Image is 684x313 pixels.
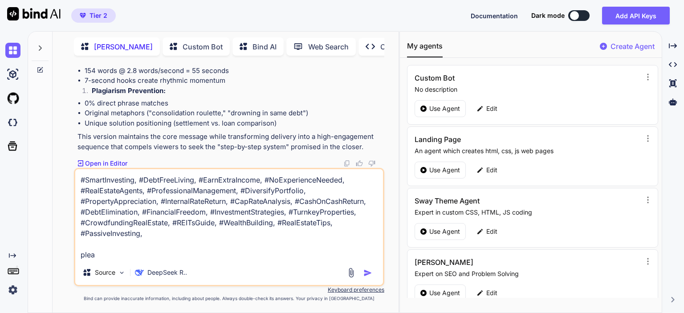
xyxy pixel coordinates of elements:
p: Expert on SEO and Problem Solving [415,269,640,278]
p: [PERSON_NAME] [94,41,153,52]
img: chat [5,43,20,58]
li: Original metaphors ("consolidation roulette," "drowning in same debt") [85,108,383,118]
span: Tier 2 [90,11,107,20]
button: Add API Keys [602,7,670,24]
li: 7-second hooks create rhythmic momentum [85,76,383,86]
p: DeepSeek R.. [147,268,187,277]
p: Edit [486,227,497,236]
h3: Landing Page [415,134,573,145]
span: Documentation [471,12,518,20]
h3: Sway Theme Agent [415,195,573,206]
p: Edit [486,289,497,297]
img: attachment [346,268,356,278]
img: dislike [368,160,375,167]
p: Edit [486,166,497,175]
p: No description [415,85,640,94]
p: Use Agent [429,166,460,175]
p: Edit [486,104,497,113]
p: Use Agent [429,227,460,236]
img: ai-studio [5,67,20,82]
p: Code Generator [380,41,434,52]
p: Web Search [308,41,349,52]
button: Documentation [471,11,518,20]
p: Source [95,268,115,277]
h3: [PERSON_NAME] [415,257,573,268]
p: Open in Editor [85,159,127,168]
p: Use Agent [429,104,460,113]
img: like [356,160,363,167]
img: Bind AI [7,7,61,20]
button: premiumTier 2 [71,8,116,23]
img: copy [343,160,350,167]
p: Create Agent [611,41,655,52]
li: 154 words @ 2.8 words/second = 55 seconds [85,66,383,76]
span: Dark mode [531,11,565,20]
li: 0% direct phrase matches [85,98,383,109]
img: githubLight [5,91,20,106]
img: settings [5,282,20,297]
p: Bind AI [252,41,277,52]
p: This version maintains the core message while transforming delivery into a high-engagement sequen... [77,132,383,152]
li: Unique solution positioning (settlement vs. loan comparison) [85,118,383,129]
strong: Plagiarism Prevention: [92,86,166,95]
p: Custom Bot [183,41,223,52]
textarea: #SmartInvesting, #DebtFreeLiving, #EarnExtraIncome, #NoExperienceNeeded, #RealEstateAgents, #Prof... [75,169,383,260]
img: Pick Models [118,269,126,276]
p: Keyboard preferences [74,286,384,293]
p: Bind can provide inaccurate information, including about people. Always double-check its answers.... [74,295,384,302]
p: Expert in custom CSS, HTML, JS coding [415,208,640,217]
button: My agents [407,41,443,57]
img: darkCloudIdeIcon [5,115,20,130]
p: Use Agent [429,289,460,297]
h3: Custom Bot [415,73,573,83]
p: An agent which creates html, css, js web pages [415,146,640,155]
img: DeepSeek R1 (671B-Full) [135,268,144,277]
img: icon [363,268,372,277]
img: premium [80,13,86,18]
